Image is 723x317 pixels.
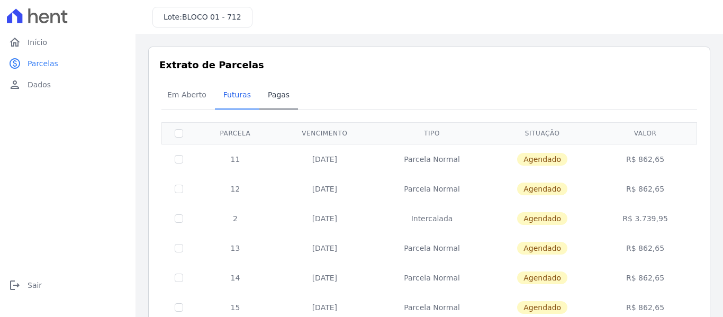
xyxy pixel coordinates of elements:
[595,233,695,263] td: R$ 862,65
[4,32,131,53] a: homeInício
[595,122,695,144] th: Valor
[161,84,213,105] span: Em Aberto
[517,183,567,195] span: Agendado
[517,271,567,284] span: Agendado
[8,78,21,91] i: person
[4,275,131,296] a: logoutSair
[275,144,375,174] td: [DATE]
[375,263,489,293] td: Parcela Normal
[375,204,489,233] td: Intercalada
[595,204,695,233] td: R$ 3.739,95
[28,37,47,48] span: Início
[595,144,695,174] td: R$ 862,65
[164,12,241,23] h3: Lote:
[28,58,58,69] span: Parcelas
[159,58,699,72] h3: Extrato de Parcelas
[196,174,275,204] td: 12
[275,233,375,263] td: [DATE]
[8,57,21,70] i: paid
[595,263,695,293] td: R$ 862,65
[4,74,131,95] a: personDados
[517,212,567,225] span: Agendado
[375,144,489,174] td: Parcela Normal
[275,204,375,233] td: [DATE]
[8,36,21,49] i: home
[595,174,695,204] td: R$ 862,65
[275,263,375,293] td: [DATE]
[489,122,595,144] th: Situação
[261,84,296,105] span: Pagas
[196,122,275,144] th: Parcela
[217,84,257,105] span: Futuras
[196,204,275,233] td: 2
[159,82,215,110] a: Em Aberto
[517,301,567,314] span: Agendado
[375,233,489,263] td: Parcela Normal
[215,82,259,110] a: Futuras
[517,153,567,166] span: Agendado
[4,53,131,74] a: paidParcelas
[28,79,51,90] span: Dados
[517,242,567,255] span: Agendado
[375,122,489,144] th: Tipo
[196,263,275,293] td: 14
[196,233,275,263] td: 13
[196,144,275,174] td: 11
[259,82,298,110] a: Pagas
[275,122,375,144] th: Vencimento
[28,280,42,291] span: Sair
[182,13,241,21] span: BLOCO 01 - 712
[375,174,489,204] td: Parcela Normal
[8,279,21,292] i: logout
[275,174,375,204] td: [DATE]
